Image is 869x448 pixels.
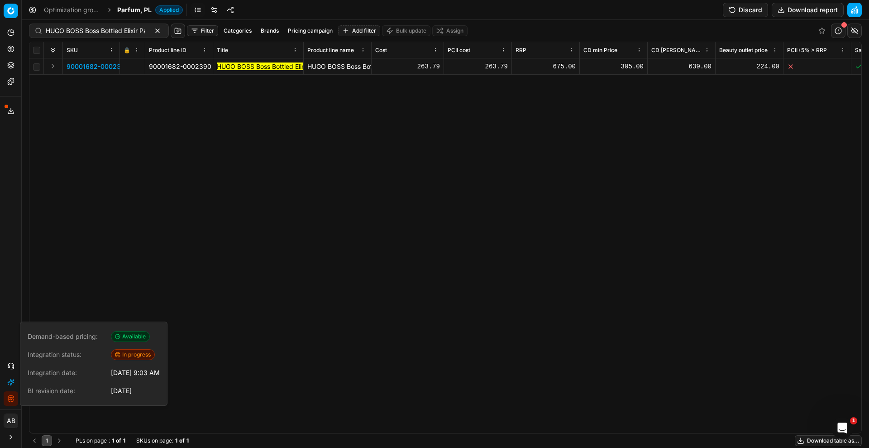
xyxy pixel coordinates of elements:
span: Applied [155,5,183,14]
div: 639.00 [651,62,711,71]
div: 263.79 [448,62,508,71]
div: : [76,437,125,444]
span: Cost [375,47,387,54]
span: AB [4,414,18,428]
button: Add filter [338,25,380,36]
button: Download report [772,3,844,17]
button: Go to next page [54,435,65,446]
span: SKUs on page : [136,437,173,444]
button: Categories [220,25,255,36]
button: Bulk update [382,25,430,36]
span: Product line name [307,47,354,54]
span: PCII+5% > RRP [787,47,827,54]
button: AB [4,414,18,428]
div: [DATE] 9:03 AM [111,368,160,377]
span: CD [PERSON_NAME] [651,47,702,54]
button: 90001682-0002390 [67,62,129,71]
span: 🔒 [124,47,130,54]
strong: of [179,437,185,444]
strong: of [116,437,121,444]
span: Integration status: [28,350,107,359]
span: PLs on page [76,437,107,444]
span: Product line ID [149,47,186,54]
strong: 1 [123,437,125,444]
span: Parfum, PL [117,5,152,14]
mark: HUGO BOSS Boss Bottled Elixir Parfum 100 ml [217,63,353,70]
span: Parfum, PLApplied [117,5,183,14]
div: 224.00 [719,62,779,71]
div: 90001682-0002390 [149,62,209,71]
span: Available [111,331,150,342]
span: Beauty outlet price [719,47,768,54]
a: Optimization groups [44,5,102,14]
button: Expand [48,61,58,72]
button: Pricing campaign [284,25,336,36]
button: Assign [432,25,468,36]
nav: pagination [29,435,65,446]
span: In progress [111,349,155,360]
span: PCII cost [448,47,470,54]
button: 1 [42,435,52,446]
button: Download table as... [795,435,862,446]
span: SKU [67,47,78,54]
button: Go to previous page [29,435,40,446]
div: 675.00 [516,62,576,71]
button: Filter [187,25,218,36]
button: Expand all [48,45,58,56]
span: Integration date: [28,368,107,377]
span: BI revision date: [28,386,107,395]
strong: 1 [175,437,177,444]
span: CD min Price [583,47,617,54]
strong: 1 [186,437,189,444]
span: RRP [516,47,526,54]
span: Demand-based pricing: [28,332,107,341]
input: Search by SKU or title [46,26,145,35]
span: Title [217,47,228,54]
strong: 1 [112,437,114,444]
span: 1 [850,417,857,424]
iframe: Intercom live chat [831,417,853,439]
div: [DATE] [111,386,132,395]
button: Discard [723,3,768,17]
div: 263.79 [375,62,440,71]
div: 305.00 [583,62,644,71]
nav: breadcrumb [44,5,183,14]
div: HUGO BOSS Boss Bottled Elixir Parfum 100 ml [307,62,368,71]
button: Brands [257,25,282,36]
